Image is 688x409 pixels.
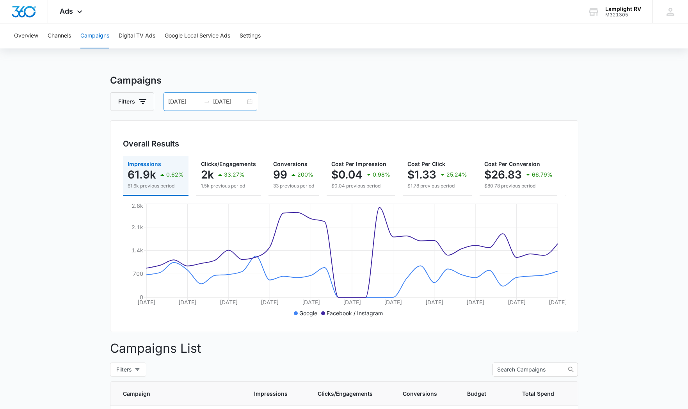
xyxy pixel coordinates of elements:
p: 0.98% [373,172,390,177]
tspan: [DATE] [261,299,279,305]
p: Campaigns List [110,339,578,358]
p: $26.83 [484,168,522,181]
button: Campaigns [80,23,109,48]
span: Cost Per Click [407,161,445,167]
span: Cost Per Impression [331,161,386,167]
p: 2k [201,168,214,181]
button: Digital TV Ads [119,23,155,48]
button: Channels [48,23,71,48]
button: Filters [110,92,154,111]
input: Search Campaigns [497,365,553,374]
p: 61.9k [128,168,156,181]
tspan: [DATE] [343,299,361,305]
tspan: 2.1k [132,224,143,230]
span: to [204,98,210,105]
p: 25.24% [446,172,467,177]
tspan: [DATE] [466,299,484,305]
tspan: [DATE] [178,299,196,305]
button: search [564,363,578,377]
h3: Overall Results [123,138,179,150]
span: Impressions [254,389,288,398]
input: End date [213,97,245,106]
tspan: [DATE] [219,299,237,305]
p: $1.78 previous period [407,182,467,189]
p: Facebook / Instagram [327,309,383,317]
tspan: [DATE] [384,299,402,305]
p: 0.62% [166,172,184,177]
button: Google Local Service Ads [165,23,230,48]
span: Total Spend [522,389,554,398]
p: $0.04 previous period [331,182,390,189]
tspan: 2.8k [132,202,143,209]
span: Conversions [403,389,437,398]
input: Start date [168,97,201,106]
p: 66.79% [532,172,553,177]
span: search [564,366,578,373]
span: Ads [60,7,73,15]
p: 200% [297,172,313,177]
div: account name [605,6,641,12]
p: 99 [273,168,287,181]
p: $80.78 previous period [484,182,553,189]
tspan: 0 [140,294,143,300]
span: Conversions [273,161,308,167]
span: Budget [467,389,492,398]
p: Google [299,309,317,317]
span: Campaign [123,389,224,398]
tspan: [DATE] [137,299,155,305]
tspan: [DATE] [507,299,525,305]
p: 33.27% [224,172,245,177]
button: Settings [240,23,261,48]
tspan: 700 [133,270,143,277]
span: Cost Per Conversion [484,161,540,167]
p: 33 previous period [273,182,314,189]
tspan: [DATE] [425,299,443,305]
p: 1.5k previous period [201,182,256,189]
tspan: [DATE] [549,299,567,305]
tspan: [DATE] [302,299,320,305]
span: Clicks/Engagements [318,389,373,398]
h3: Campaigns [110,73,578,88]
button: Overview [14,23,38,48]
p: 61.6k previous period [128,182,184,189]
span: swap-right [204,98,210,105]
tspan: 1.4k [132,247,143,254]
div: account id [605,12,641,18]
span: Clicks/Engagements [201,161,256,167]
p: $1.33 [407,168,436,181]
span: Impressions [128,161,161,167]
button: Filters [110,363,146,377]
span: Filters [116,365,132,374]
p: $0.04 [331,168,363,181]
